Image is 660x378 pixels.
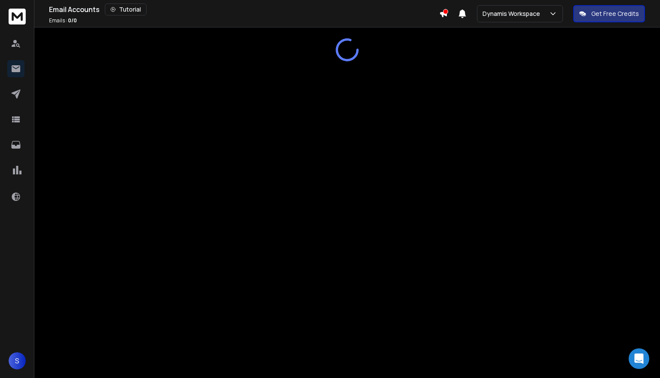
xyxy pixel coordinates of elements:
button: Get Free Credits [573,5,645,22]
p: Dynamis Workspace [483,9,544,18]
span: 0 / 0 [68,17,77,24]
button: S [9,352,26,369]
p: Get Free Credits [591,9,639,18]
p: Emails : [49,17,77,24]
button: Tutorial [105,3,147,15]
div: Email Accounts [49,3,439,15]
div: Open Intercom Messenger [629,348,649,369]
